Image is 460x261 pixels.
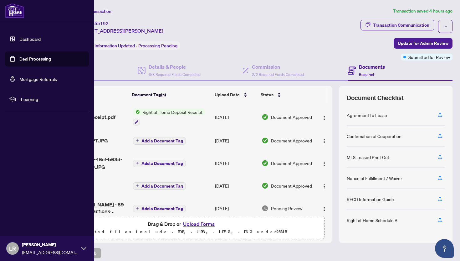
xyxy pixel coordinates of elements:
span: LR [9,244,16,253]
td: [DATE] [212,176,259,196]
span: Required [359,72,374,77]
button: Update for Admin Review [394,38,452,49]
img: Document Status [262,114,268,120]
span: View Transaction [78,8,111,14]
th: Document Tag(s) [129,86,212,104]
div: RECO Information Guide [347,196,394,203]
span: plus [136,207,139,210]
span: plus [136,184,139,187]
button: Logo [319,158,329,168]
button: Add a Document Tag [133,136,186,145]
h4: Documents [359,63,385,71]
th: Upload Date [212,86,258,104]
img: Document Status [262,160,268,167]
span: [PERSON_NAME] [22,241,78,248]
h4: Commission [252,63,304,71]
span: [EMAIL_ADDRESS][DOMAIN_NAME] [22,249,78,256]
span: Document Approved [271,114,312,120]
a: Deal Processing [19,56,51,62]
span: plus [136,162,139,165]
div: Confirmation of Cooperation [347,133,401,140]
div: MLS Leased Print Out [347,154,389,161]
span: [STREET_ADDRESS][PERSON_NAME] [78,27,163,35]
button: Add a Document Tag [133,160,186,167]
span: Document Checklist [347,93,404,102]
td: [DATE] [212,104,259,130]
span: Drag & Drop orUpload FormsSupported files include .PDF, .JPG, .JPEG, .PNG under25MB [40,216,324,239]
img: Logo [322,115,327,120]
button: Upload Forms [181,220,217,228]
div: Notice of Fulfillment / Waiver [347,175,402,182]
span: Add a Document Tag [141,139,183,143]
img: Document Status [262,182,268,189]
span: Upload Date [215,91,240,98]
button: Add a Document Tag [133,182,186,190]
span: Information Updated - Processing Pending [95,43,177,49]
img: logo [5,3,24,18]
span: rLearning [19,96,84,103]
div: Transaction Communication [373,20,429,30]
img: Document Status [262,205,268,212]
span: Add a Document Tag [141,161,183,166]
button: Logo [319,136,329,146]
span: Add a Document Tag [141,206,183,211]
article: Transaction saved 4 hours ago [393,8,452,15]
span: ellipsis [443,24,447,29]
img: Logo [322,184,327,189]
td: [DATE] [212,196,259,221]
button: Logo [319,181,329,191]
img: Status Icon [133,109,140,115]
td: [DATE] [212,151,259,176]
h4: Details & People [149,63,201,71]
span: plus [136,139,139,142]
span: Drag & Drop or [148,220,217,228]
span: Pending Review [271,205,302,212]
button: Transaction Communication [360,20,434,30]
th: Status [258,86,314,104]
p: Supported files include .PDF, .JPG, .JPEG, .PNG under 25 MB [44,228,320,236]
button: Logo [319,112,329,122]
span: Status [261,91,273,98]
button: Add a Document Tag [133,182,186,190]
button: Add a Document Tag [133,137,186,145]
button: Add a Document Tag [133,205,186,212]
a: Mortgage Referrals [19,76,57,82]
img: Document Status [262,137,268,144]
img: Logo [322,206,327,211]
span: Add a Document Tag [141,184,183,188]
a: Dashboard [19,36,41,42]
span: Document Approved [271,137,312,144]
span: Right at Home Deposit Receipt [140,109,205,115]
span: 55192 [95,21,109,26]
img: Logo [322,161,327,166]
span: Document Approved [271,160,312,167]
span: Update for Admin Review [398,38,448,48]
td: [DATE] [212,130,259,151]
div: Agreement to Lease [347,112,387,119]
button: Open asap [435,239,454,258]
img: Logo [322,139,327,144]
span: Submitted for Review [408,54,450,61]
span: Document Approved [271,182,312,189]
span: 2/2 Required Fields Completed [252,72,304,77]
button: Status IconRight at Home Deposit Receipt [133,109,205,125]
div: Status: [78,41,180,50]
button: Logo [319,203,329,213]
div: Right at Home Schedule B [347,217,397,224]
span: 3/3 Required Fields Completed [149,72,201,77]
